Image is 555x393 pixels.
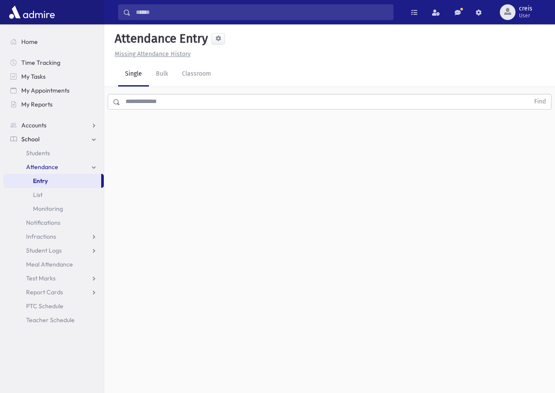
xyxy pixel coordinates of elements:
span: Infractions [26,233,56,240]
span: Time Tracking [21,59,60,67]
span: Students [26,149,50,157]
a: Students [3,146,104,160]
span: Attendance [26,163,58,171]
button: Find [529,94,551,109]
h5: Attendance Entry [111,31,208,46]
span: List [33,191,43,199]
img: AdmirePro [7,3,57,21]
span: My Appointments [21,87,69,94]
a: Test Marks [3,271,104,285]
a: Teacher Schedule [3,313,104,327]
a: Attendance [3,160,104,174]
a: Classroom [175,62,218,87]
a: Report Cards [3,285,104,299]
span: User [519,12,532,19]
a: Time Tracking [3,56,104,70]
a: Infractions [3,230,104,243]
a: PTC Schedule [3,299,104,313]
a: My Reports [3,97,104,111]
a: Home [3,35,104,49]
span: School [21,135,40,143]
span: Report Cards [26,288,63,296]
a: Notifications [3,216,104,230]
a: Student Logs [3,243,104,257]
input: Search [131,4,393,20]
a: My Appointments [3,83,104,97]
span: Notifications [26,219,60,226]
a: Entry [3,174,101,188]
span: PTC Schedule [26,302,63,310]
a: Missing Attendance History [111,50,191,58]
span: Home [21,38,38,46]
span: Student Logs [26,246,62,254]
a: School [3,132,104,146]
a: Bulk [149,62,175,87]
span: Entry [33,177,48,185]
span: My Tasks [21,73,46,80]
span: Test Marks [26,274,56,282]
span: Meal Attendance [26,260,73,268]
a: List [3,188,104,202]
a: Meal Attendance [3,257,104,271]
span: Accounts [21,121,46,129]
a: Single [118,62,149,87]
span: Teacher Schedule [26,316,75,324]
a: Accounts [3,118,104,132]
a: My Tasks [3,70,104,83]
span: My Reports [21,100,53,108]
a: Monitoring [3,202,104,216]
u: Missing Attendance History [115,50,191,58]
span: Monitoring [33,205,63,213]
span: creis [519,5,532,12]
